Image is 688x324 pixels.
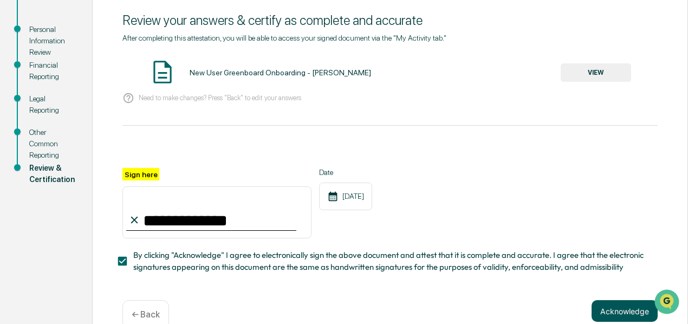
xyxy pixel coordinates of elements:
p: How can we help? [11,22,197,40]
p: Need to make changes? Press "Back" to edit your answers [139,94,301,102]
label: Sign here [122,168,159,180]
button: VIEW [561,63,631,82]
div: 🗄️ [79,137,87,146]
div: Financial Reporting [29,60,75,82]
span: Preclearance [22,136,70,147]
img: 1746055101610-c473b297-6a78-478c-a979-82029cc54cd1 [11,82,30,102]
div: 🔎 [11,158,20,166]
a: Powered byPylon [76,183,131,191]
div: 🖐️ [11,137,20,146]
p: ← Back [132,309,160,320]
div: Start new chat [37,82,178,93]
a: 🔎Data Lookup [7,152,73,172]
div: Review your answers & certify as complete and accurate [122,12,658,28]
span: Data Lookup [22,157,68,167]
button: Start new chat [184,86,197,99]
label: Date [319,168,372,177]
a: 🖐️Preclearance [7,132,74,151]
span: By clicking "Acknowledge" I agree to electronically sign the above document and attest that it is... [133,249,649,274]
div: New User Greenboard Onboarding - [PERSON_NAME] [190,68,371,77]
img: Document Icon [149,59,176,86]
div: We're available if you need us! [37,93,137,102]
div: Review & Certification [29,163,75,185]
span: Pylon [108,183,131,191]
div: Legal Reporting [29,93,75,116]
span: Attestations [89,136,134,147]
div: Other Common Reporting [29,127,75,161]
span: After completing this attestation, you will be able to access your signed document via the "My Ac... [122,34,446,42]
div: [DATE] [319,183,372,210]
button: Acknowledge [592,300,658,322]
div: Personal Information Review [29,24,75,58]
a: 🗄️Attestations [74,132,139,151]
iframe: Open customer support [653,288,683,317]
